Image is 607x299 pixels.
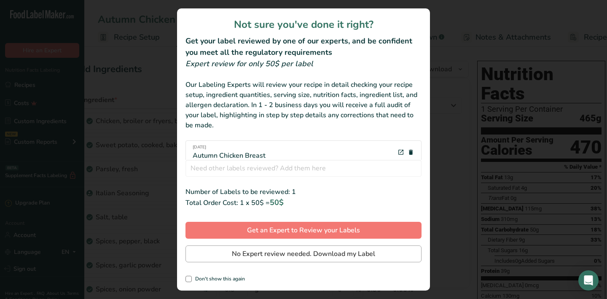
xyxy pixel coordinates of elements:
span: Don't show this again [192,276,245,282]
div: Autumn Chicken Breast [193,144,266,161]
div: Open Intercom Messenger [578,270,599,291]
div: Number of Labels to be reviewed: 1 [185,187,422,197]
button: No Expert review needed. Download my Label [185,245,422,262]
div: Our Labeling Experts will review your recipe in detail checking your recipe setup, ingredient qua... [185,80,422,130]
div: Total Order Cost: 1 x 50$ = [185,197,422,208]
span: [DATE] [193,144,266,151]
h2: Get your label reviewed by one of our experts, and be confident you meet all the regulatory requi... [185,35,422,58]
div: Expert review for only 50$ per label [185,58,422,70]
span: 50$ [270,197,284,207]
span: Get an Expert to Review your Labels [247,225,360,235]
span: No Expert review needed. Download my Label [232,249,375,259]
input: Need other labels reviewed? Add them here [185,160,422,177]
button: Get an Expert to Review your Labels [185,222,422,239]
h1: Not sure you've done it right? [185,17,422,32]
